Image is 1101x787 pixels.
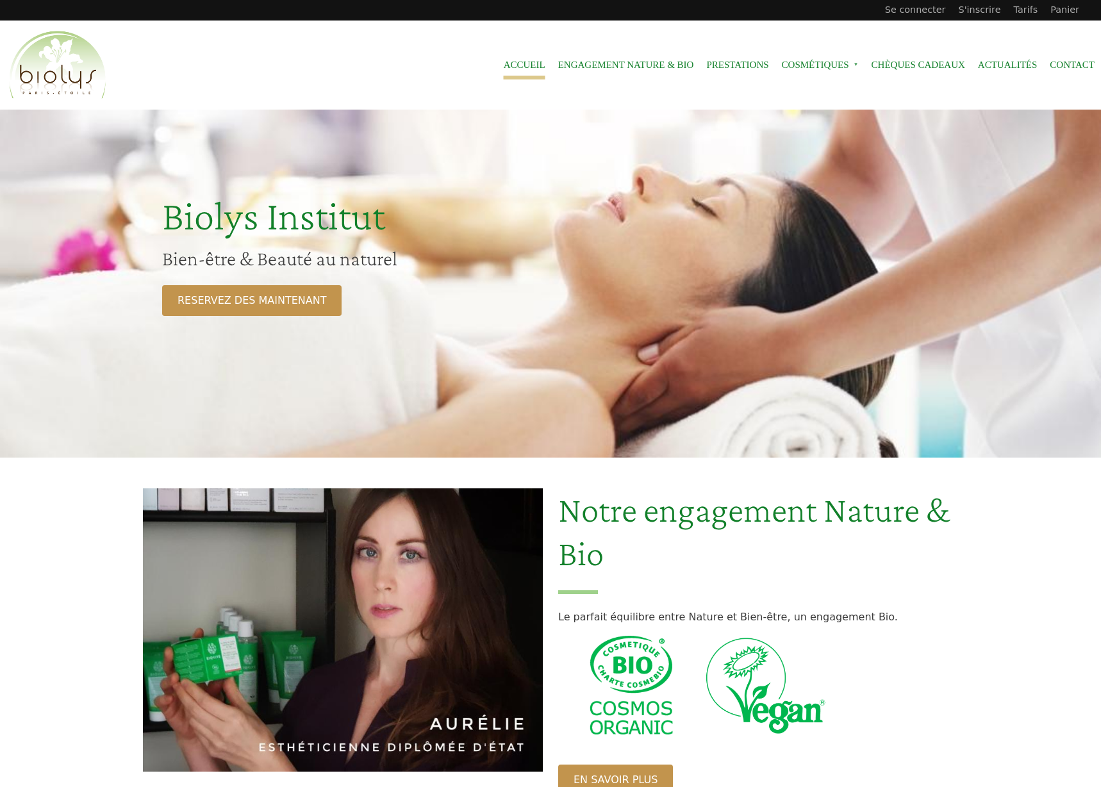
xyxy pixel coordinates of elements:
[558,488,958,593] h2: Notre engagement Nature & Bio
[872,51,965,79] a: Chèques cadeaux
[1050,51,1095,79] a: Contact
[558,636,704,734] img: Bio
[854,62,859,67] span: »
[162,285,342,316] a: RESERVEZ DES MAINTENANT
[162,193,385,238] span: Biolys Institut
[504,51,545,79] a: Accueil
[704,635,827,735] img: Vegan
[706,51,768,79] a: Prestations
[558,609,958,625] p: Le parfait équilibre entre Nature et Bien-être, un engagement Bio.
[162,246,667,270] h2: Bien-être & Beauté au naturel
[782,51,859,79] span: Cosmétiques
[6,29,109,102] img: Accueil
[978,51,1038,79] a: Actualités
[558,51,694,79] a: Engagement Nature & Bio
[143,488,543,772] img: Aurelie Biolys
